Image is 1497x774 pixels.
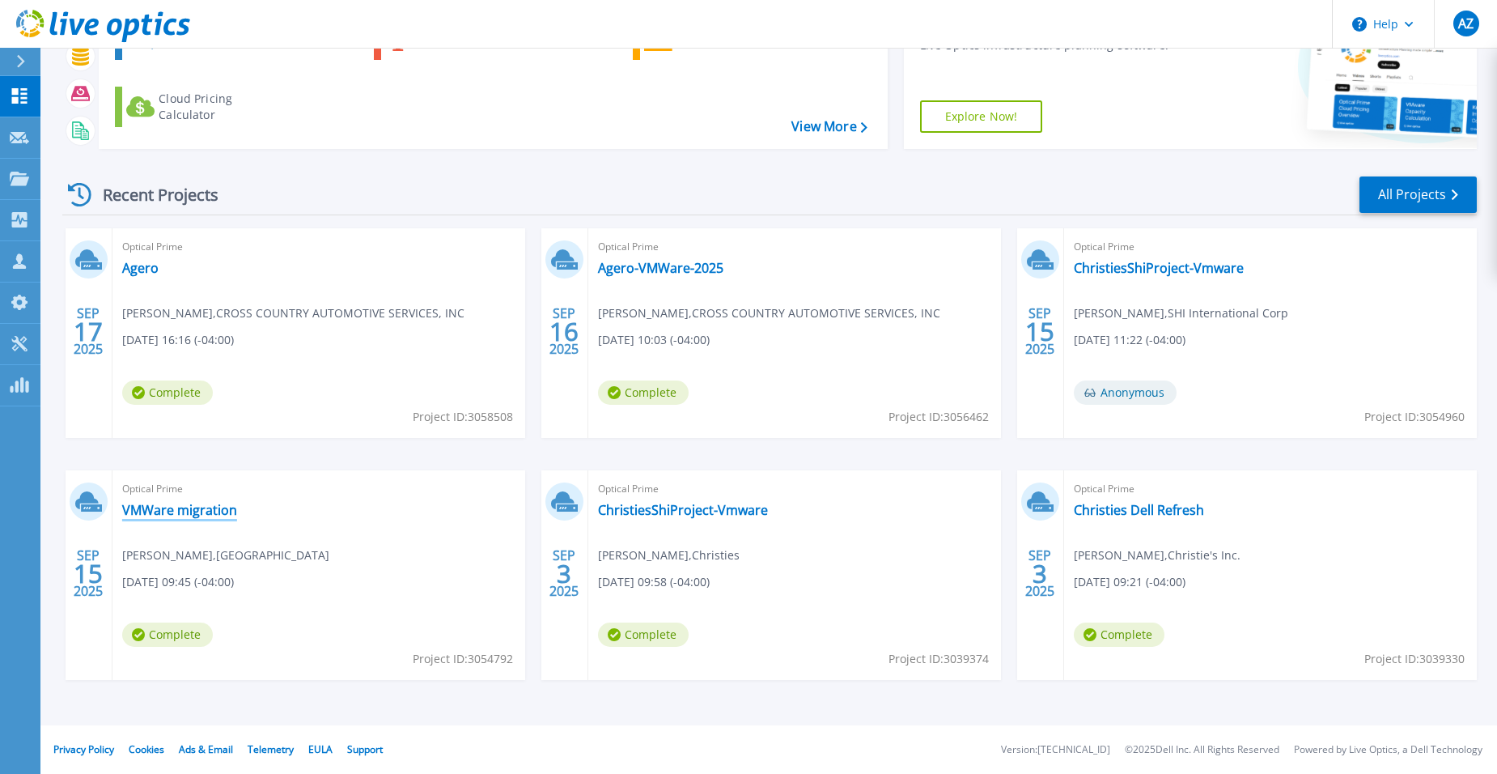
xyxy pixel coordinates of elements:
span: Anonymous [1074,381,1177,405]
span: Optical Prime [1074,238,1467,256]
span: Complete [598,381,689,405]
span: [DATE] 10:03 (-04:00) [598,331,710,349]
span: Project ID: 3054792 [413,650,513,668]
span: 17 [74,325,103,338]
a: Cloud Pricing Calculator [115,87,295,127]
div: SEP 2025 [549,544,579,603]
span: Complete [122,381,213,405]
span: [DATE] 16:16 (-04:00) [122,331,234,349]
a: Agero [122,260,159,276]
span: Optical Prime [122,238,515,256]
span: 15 [74,567,103,580]
a: ChristiesShiProject-Vmware [598,502,768,518]
span: Project ID: 3054960 [1364,408,1465,426]
a: Support [347,742,383,756]
span: Project ID: 3058508 [413,408,513,426]
span: [PERSON_NAME] , [GEOGRAPHIC_DATA] [122,546,329,564]
a: ChristiesShiProject-Vmware [1074,260,1244,276]
span: 15 [1025,325,1054,338]
span: [DATE] 11:22 (-04:00) [1074,331,1185,349]
span: 16 [549,325,579,338]
a: VMWare migration [122,502,237,518]
span: Project ID: 3056462 [888,408,989,426]
span: Complete [122,623,213,647]
span: [PERSON_NAME] , SHI International Corp [1074,304,1288,322]
a: Explore Now! [920,100,1043,133]
span: [DATE] 09:45 (-04:00) [122,573,234,591]
a: Privacy Policy [53,742,114,756]
div: SEP 2025 [73,302,104,361]
span: 3 [1033,567,1047,580]
span: Complete [598,623,689,647]
span: [DATE] 09:58 (-04:00) [598,573,710,591]
div: Recent Projects [62,175,240,215]
span: [PERSON_NAME] , Christies [598,546,740,564]
span: Complete [1074,623,1164,647]
a: EULA [308,742,333,756]
span: Optical Prime [122,480,515,498]
div: SEP 2025 [1024,544,1055,603]
li: Version: [TECHNICAL_ID] [1001,745,1110,755]
div: SEP 2025 [73,544,104,603]
a: Cookies [129,742,164,756]
span: [PERSON_NAME] , Christie's Inc. [1074,546,1240,564]
li: © 2025 Dell Inc. All Rights Reserved [1125,745,1279,755]
a: Christies Dell Refresh [1074,502,1204,518]
a: Agero-VMWare-2025 [598,260,723,276]
span: AZ [1458,17,1474,30]
span: Project ID: 3039374 [888,650,989,668]
a: Ads & Email [179,742,233,756]
span: [DATE] 09:21 (-04:00) [1074,573,1185,591]
div: SEP 2025 [549,302,579,361]
span: Optical Prime [598,480,991,498]
span: Project ID: 3039330 [1364,650,1465,668]
li: Powered by Live Optics, a Dell Technology [1294,745,1482,755]
span: 3 [557,567,571,580]
a: All Projects [1359,176,1477,213]
span: [PERSON_NAME] , CROSS COUNTRY AUTOMOTIVE SERVICES, INC [122,304,464,322]
span: Optical Prime [598,238,991,256]
span: [PERSON_NAME] , CROSS COUNTRY AUTOMOTIVE SERVICES, INC [598,304,940,322]
a: View More [791,119,867,134]
div: SEP 2025 [1024,302,1055,361]
a: Telemetry [248,742,294,756]
span: Optical Prime [1074,480,1467,498]
div: Cloud Pricing Calculator [159,91,288,123]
